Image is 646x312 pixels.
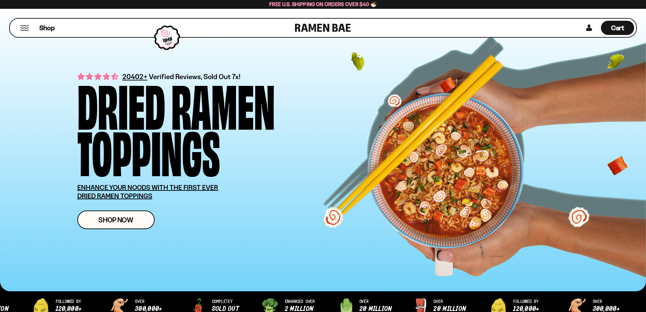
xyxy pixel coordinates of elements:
[269,1,377,7] span: Free U.S. Shipping on Orders over $40 🍜
[77,127,220,173] div: Toppings
[98,216,133,223] span: Shop Now
[20,25,29,31] button: Mobile Menu Trigger
[77,183,218,200] u: ENHANCE YOUR NOODS WITH THE FIRST EVER DRIED RAMEN TOPPINGS
[39,21,55,35] a: Shop
[601,19,634,37] div: Cart
[77,80,165,127] div: Dried
[39,23,55,33] span: Shop
[611,24,624,32] span: Cart
[171,80,275,127] div: Ramen
[77,210,155,229] a: Shop Now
